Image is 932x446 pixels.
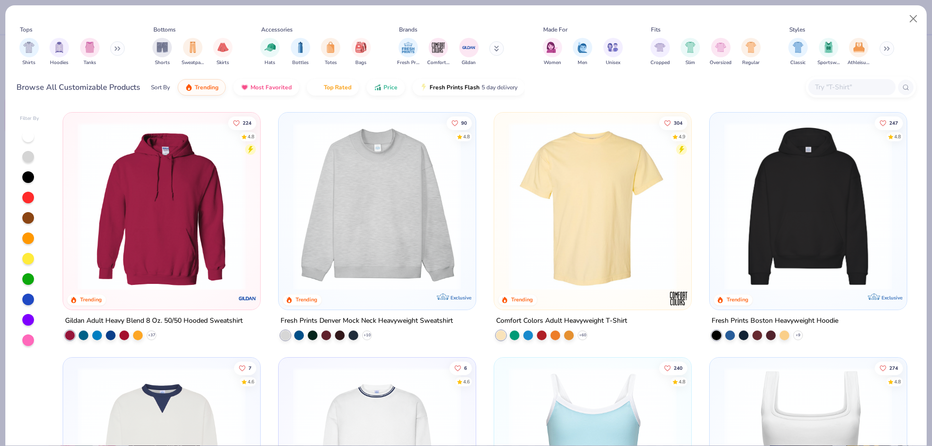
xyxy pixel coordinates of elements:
[679,133,685,140] div: 4.9
[848,59,870,66] span: Athleisure
[606,59,620,66] span: Unisex
[364,332,371,338] span: + 10
[321,38,340,66] button: filter button
[710,59,732,66] span: Oversized
[157,42,168,53] img: Shorts Image
[462,40,476,55] img: Gildan Image
[789,25,805,34] div: Styles
[80,38,100,66] div: filter for Tanks
[84,42,95,53] img: Tanks Image
[73,122,250,290] img: 01756b78-01f6-4cc6-8d8a-3c30c1a0c8ac
[413,79,525,96] button: Fresh Prints Flash5 day delivery
[265,42,276,53] img: Hats Image
[447,116,472,130] button: Like
[894,133,901,140] div: 4.8
[83,59,96,66] span: Tanks
[650,59,670,66] span: Cropped
[325,59,337,66] span: Totes
[427,59,449,66] span: Comfort Colors
[741,38,761,66] button: filter button
[674,365,682,370] span: 240
[817,59,840,66] span: Sportswear
[260,38,280,66] div: filter for Hats
[607,42,618,53] img: Unisex Image
[397,59,419,66] span: Fresh Prints
[543,25,567,34] div: Made For
[238,289,257,308] img: Gildan logo
[904,10,923,28] button: Close
[153,25,176,34] div: Bottoms
[889,120,898,125] span: 247
[543,38,562,66] div: filter for Women
[853,42,865,53] img: Athleisure Image
[195,83,218,91] span: Trending
[543,38,562,66] button: filter button
[249,365,252,370] span: 7
[427,38,449,66] button: filter button
[578,59,587,66] span: Men
[875,116,903,130] button: Like
[650,38,670,66] button: filter button
[889,365,898,370] span: 274
[307,79,359,96] button: Top Rated
[234,361,257,375] button: Like
[463,133,470,140] div: 4.8
[848,38,870,66] div: filter for Athleisure
[355,59,366,66] span: Bags
[152,38,172,66] div: filter for Shorts
[449,361,472,375] button: Like
[233,79,299,96] button: Most Favorited
[19,38,39,66] button: filter button
[466,122,644,290] img: a90f7c54-8796-4cb2-9d6e-4e9644cfe0fe
[788,38,808,66] button: filter button
[265,59,275,66] span: Hats
[482,82,517,93] span: 5 day delivery
[431,40,446,55] img: Comfort Colors Image
[182,38,204,66] button: filter button
[65,315,243,327] div: Gildan Adult Heavy Blend 8 Oz. 50/50 Hooded Sweatshirt
[741,38,761,66] div: filter for Regular
[185,83,193,91] img: trending.gif
[719,122,897,290] img: 91acfc32-fd48-4d6b-bdad-a4c1a30ac3fc
[814,82,889,93] input: Try "T-Shirt"
[291,38,310,66] button: filter button
[679,378,685,385] div: 4.8
[654,42,666,53] img: Cropped Image
[229,116,257,130] button: Like
[288,122,466,290] img: f5d85501-0dbb-4ee4-b115-c08fa3845d83
[603,38,623,66] button: filter button
[823,42,834,53] img: Sportswear Image
[650,38,670,66] div: filter for Cropped
[817,38,840,66] div: filter for Sportswear
[401,40,416,55] img: Fresh Prints Image
[463,378,470,385] div: 4.6
[462,59,476,66] span: Gildan
[681,122,859,290] img: e55d29c3-c55d-459c-bfd9-9b1c499ab3c6
[50,38,69,66] button: filter button
[742,59,760,66] span: Regular
[817,38,840,66] button: filter button
[790,59,806,66] span: Classic
[504,122,682,290] img: 029b8af0-80e6-406f-9fdc-fdf898547912
[260,38,280,66] button: filter button
[848,38,870,66] button: filter button
[351,38,371,66] button: filter button
[430,83,480,91] span: Fresh Prints Flash
[23,42,34,53] img: Shirts Image
[261,25,293,34] div: Accessories
[187,42,198,53] img: Sweatpants Image
[292,59,309,66] span: Bottles
[148,332,155,338] span: + 37
[579,332,586,338] span: + 60
[681,38,700,66] button: filter button
[573,38,592,66] button: filter button
[881,295,902,301] span: Exclusive
[324,83,351,91] span: Top Rated
[54,42,65,53] img: Hoodies Image
[651,25,661,34] div: Fits
[450,295,471,301] span: Exclusive
[397,38,419,66] button: filter button
[669,289,688,308] img: Comfort Colors logo
[80,38,100,66] button: filter button
[461,120,467,125] span: 90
